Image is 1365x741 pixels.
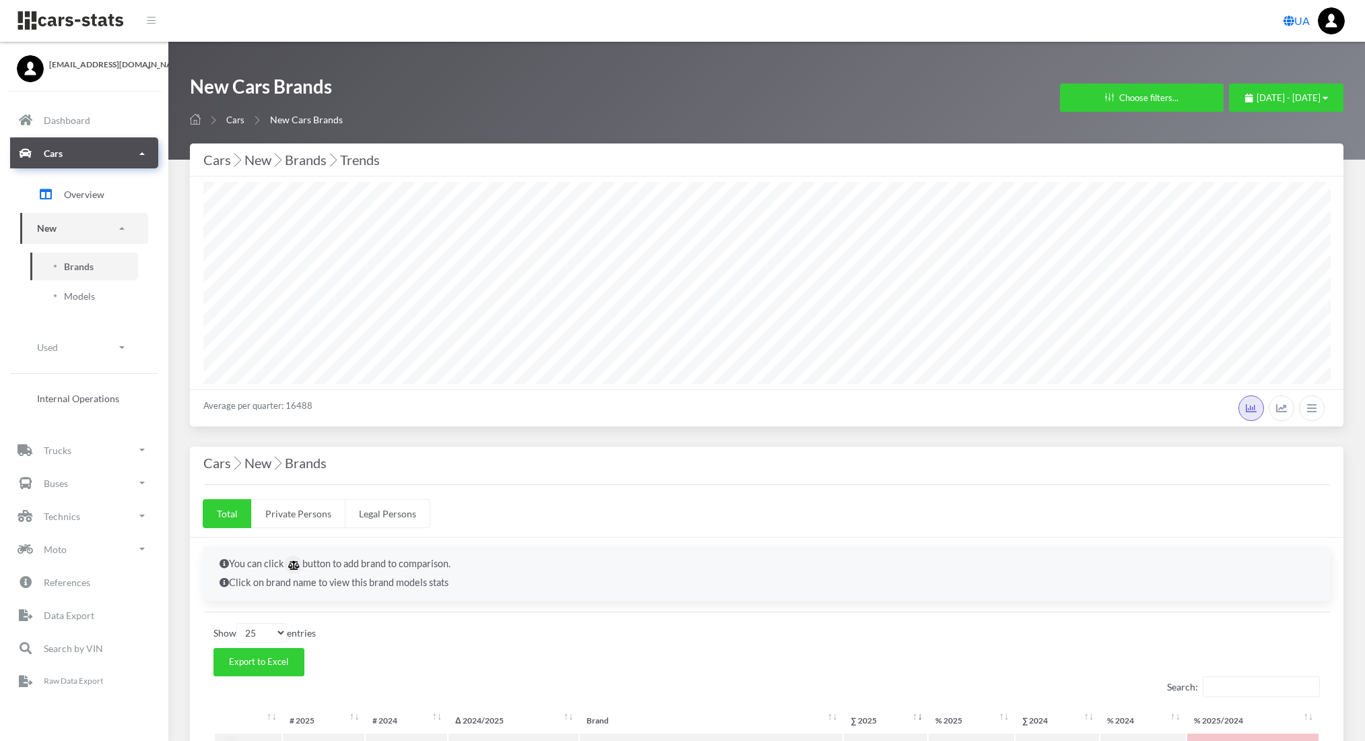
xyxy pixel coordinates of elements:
[10,434,158,465] a: Trucks
[44,640,103,657] p: Search by VIN
[20,214,148,244] a: New
[1203,676,1320,697] input: Search:
[10,468,158,498] a: Buses
[20,332,148,362] a: Used
[64,259,94,273] span: Brands
[283,709,364,732] th: #&nbsp;2025: activate to sort column ascending
[44,475,68,492] p: Buses
[929,709,1014,732] th: %&nbsp;2025: activate to sort column ascending
[44,508,80,525] p: Technics
[190,74,343,106] h1: New Cars Brands
[1318,7,1345,34] img: ...
[203,452,1330,474] h4: Cars New Brands
[37,220,57,237] p: New
[37,339,58,356] p: Used
[30,253,138,280] a: Brands
[64,187,104,201] span: Overview
[226,115,244,125] a: Cars
[1060,84,1224,112] button: Choose filters...
[213,648,304,676] button: Export to Excel
[17,55,152,71] a: [EMAIL_ADDRESS][DOMAIN_NAME]
[10,138,158,169] a: Cars
[251,499,345,528] a: Private Persons
[64,289,95,303] span: Models
[1229,84,1343,112] button: [DATE] - [DATE]
[366,709,447,732] th: #&nbsp;2024: activate to sort column ascending
[20,178,148,212] a: Overview
[190,389,1343,426] div: Average per quarter: 16488
[10,600,158,631] a: Data Export
[1278,7,1315,34] a: UA
[1257,92,1321,103] span: [DATE] - [DATE]
[844,709,927,732] th: ∑&nbsp;2025: activate to sort column ascending
[49,59,152,71] span: [EMAIL_ADDRESS][DOMAIN_NAME]
[203,546,1330,601] div: You can click button to add brand to comparison. Click on brand name to view this brand models stats
[20,385,148,412] a: Internal Operations
[448,709,578,732] th: Δ&nbsp;2024/2025: activate to sort column ascending
[44,607,94,624] p: Data Export
[1187,709,1319,732] th: %&nbsp;2025/2024: activate to sort column ascending
[10,567,158,598] a: References
[44,541,67,558] p: Moto
[17,10,125,31] img: navbar brand
[215,709,281,732] th: : activate to sort column ascending
[37,391,119,406] span: Internal Operations
[1100,709,1186,732] th: %&nbsp;2024: activate to sort column ascending
[236,623,287,643] select: Showentries
[10,105,158,136] a: Dashboard
[10,534,158,565] a: Moto
[30,282,138,310] a: Models
[345,499,430,528] a: Legal Persons
[1016,709,1099,732] th: ∑&nbsp;2024: activate to sort column ascending
[580,709,842,732] th: Brand: activate to sort column ascending
[1167,676,1320,697] label: Search:
[10,666,158,697] a: Raw Data Export
[44,112,90,129] p: Dashboard
[44,574,90,591] p: References
[10,501,158,531] a: Technics
[44,145,63,162] p: Cars
[270,114,343,125] span: New Cars Brands
[229,656,288,667] span: Export to Excel
[44,674,103,689] p: Raw Data Export
[203,149,1330,170] div: Cars New Brands Trends
[44,442,71,459] p: Trucks
[213,623,316,643] label: Show entries
[10,633,158,664] a: Search by VIN
[203,499,252,528] a: Total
